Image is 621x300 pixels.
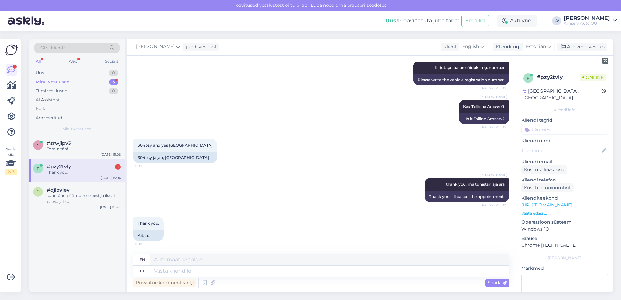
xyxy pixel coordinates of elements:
p: Märkmed [521,265,608,272]
span: Minu vestlused [62,126,92,132]
p: Windows 10 [521,226,608,232]
span: p [527,76,530,81]
span: English [462,43,479,50]
div: 0 [109,70,118,76]
div: [PERSON_NAME] [564,16,610,21]
div: [PERSON_NAME] [521,255,608,261]
div: Küsi meiliaadressi [521,165,567,174]
div: Klient [441,44,457,50]
div: 3 [109,79,118,85]
div: Socials [104,57,120,66]
span: Otsi kliente [40,44,66,51]
div: [DATE] 10:40 [100,205,121,209]
span: Online [580,74,606,81]
div: Tiimi vestlused [36,88,68,94]
span: Thank you. [138,221,159,226]
b: Uus! [386,18,398,24]
p: Kliendi nimi [521,137,608,144]
p: Klienditeekond [521,195,608,202]
p: Brauser [521,235,608,242]
a: [URL][DOMAIN_NAME] [521,202,572,208]
div: [DATE] 15:06 [101,175,121,180]
div: Arhiveeri vestlus [557,43,607,51]
div: Klienditugi [493,44,521,50]
div: Kõik [36,106,45,112]
div: 1 [115,164,121,170]
span: [PERSON_NAME] [479,172,507,177]
div: et [140,266,144,277]
div: Web [67,57,79,66]
span: Kirjutage palun sõiduki reg. number [435,65,505,70]
div: Is it Tallinn Amserv? [459,113,509,124]
div: Aitäh. [133,230,164,241]
p: Operatsioonisüsteem [521,219,608,226]
div: Privaatne kommentaar [133,279,196,287]
span: #pzy2tvly [47,164,71,169]
div: 304bsy ja jah, [GEOGRAPHIC_DATA] [133,152,217,163]
span: d [36,189,40,194]
span: [PERSON_NAME] [479,94,507,99]
img: Askly Logo [5,44,18,56]
div: LV [552,16,561,25]
a: [PERSON_NAME]Amserv Auto OÜ [564,16,617,26]
div: AI Assistent [36,97,60,103]
span: s [37,143,39,147]
span: Estonian [526,43,546,50]
div: Küsi telefoninumbrit [521,183,574,192]
p: Chrome [TECHNICAL_ID] [521,242,608,249]
span: Nähtud ✓ 15:09 [482,203,507,207]
div: Minu vestlused [36,79,70,85]
span: thank you, ma tühistan aja ära [446,182,505,187]
input: Lisa tag [521,125,608,135]
span: #djlbvlev [47,187,70,193]
input: Lisa nimi [522,147,601,154]
div: 2 / 3 [5,169,17,175]
div: juhib vestlust [184,44,217,50]
div: 0 [109,88,118,94]
div: Thank you, I'll cancel the appointment. [425,191,509,202]
span: p [37,166,40,171]
div: Proovi tasuta juba täna: [386,17,459,25]
div: Tore, aitäh! [47,146,121,152]
div: All [34,57,42,66]
div: Please write the vehicle registration number. [413,74,509,85]
span: Nähtud ✓ 15:06 [482,86,507,91]
div: suur tänu pöördumise eest ja ilusat päeva jätku [47,193,121,205]
div: # pzy2tvly [537,73,580,81]
p: Vaata edasi ... [521,210,608,216]
span: Nähtud ✓ 15:06 [482,125,507,130]
div: Amserv Auto OÜ [564,21,610,26]
img: zendesk [602,58,608,64]
div: Vaata siia [5,146,17,175]
span: [PERSON_NAME] [136,43,175,50]
div: Kliendi info [521,107,608,113]
p: Kliendi tag'id [521,117,608,124]
span: 15:06 [135,164,159,169]
span: 15:09 [135,242,159,246]
div: Thank you. [47,169,121,175]
p: Kliendi telefon [521,177,608,183]
div: [GEOGRAPHIC_DATA], [GEOGRAPHIC_DATA] [523,88,602,101]
div: en [140,254,145,265]
div: Arhiveeritud [36,115,62,121]
div: Uus [36,70,44,76]
span: #srwjlpv3 [47,140,71,146]
p: Kliendi email [521,158,608,165]
button: Emailid [461,15,489,27]
div: [DATE] 15:08 [101,152,121,157]
span: Kas Tallinna Amserv? [463,104,505,109]
span: Saada [488,280,507,286]
span: 304bsy and yes [GEOGRAPHIC_DATA] [138,143,213,148]
div: Aktiivne [497,15,537,27]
